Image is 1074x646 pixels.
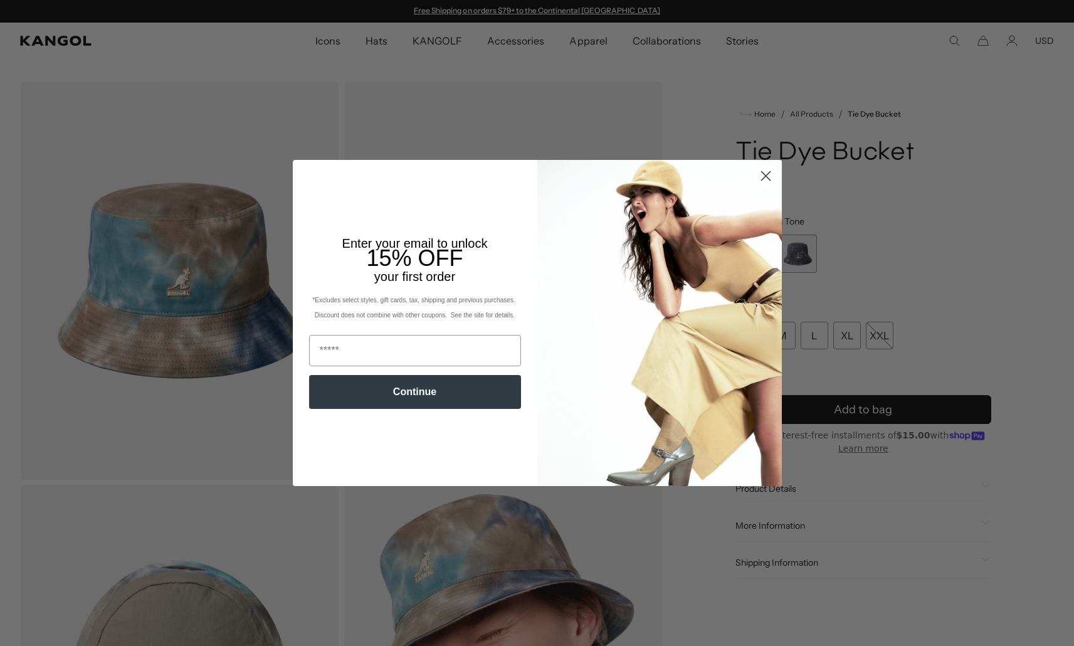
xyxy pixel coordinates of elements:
span: your first order [374,270,455,283]
span: 15% OFF [366,245,463,271]
span: *Excludes select styles, gift cards, tax, shipping and previous purchases. Discount does not comb... [312,297,517,319]
button: Continue [309,375,521,409]
input: Email [309,335,521,366]
img: 93be19ad-e773-4382-80b9-c9d740c9197f.jpeg [537,160,782,486]
button: Close dialog [755,165,777,187]
span: Enter your email to unlock [342,236,488,250]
